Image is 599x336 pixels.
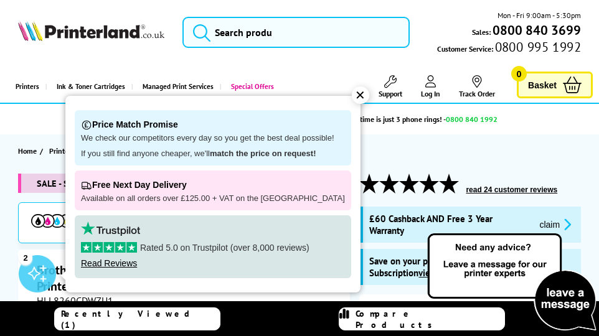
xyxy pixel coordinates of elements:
[6,71,45,103] a: Printers
[425,231,599,334] img: Open Live Chat window
[511,66,527,82] span: 0
[57,71,125,103] span: Ink & Toner Cartridges
[446,114,498,124] span: 0800 840 1992
[220,71,280,103] a: Special Offers
[37,294,113,307] span: HLL8260CDWZU1
[49,144,77,157] a: Printers
[61,308,220,330] span: Recently Viewed (1)
[339,307,505,330] a: Compare Products
[81,194,345,204] p: Available on all orders over £125.00 + VAT on the [GEOGRAPHIC_DATA]
[19,251,32,264] div: 2
[421,75,440,98] a: Log In
[462,185,561,195] button: read 24 customer reviews
[131,71,220,103] a: Managed Print Services
[81,222,140,236] img: trustpilot rating
[81,149,345,159] p: If you still find anyone cheaper, we'll
[31,214,74,228] img: View Cartridges
[528,77,557,93] span: Basket
[498,9,581,21] span: Mon - Fri 9:00am - 5:30pm
[379,75,402,98] a: Support
[418,267,460,279] u: view more
[493,41,581,53] span: 0800 995 1992
[18,144,40,157] a: Home
[493,22,581,39] b: 0800 840 3699
[369,213,529,236] span: £60 Cashback AND Free 3 Year Warranty
[437,41,581,55] span: Customer Service:
[369,255,554,279] span: Save on your print costs with an MPS Essential Subscription
[356,308,504,330] span: Compare Products
[54,307,220,330] a: Recently Viewed (1)
[49,144,74,157] span: Printers
[81,116,345,133] p: Price Match Promise
[278,114,498,124] span: - Our average call answer time is just 3 phone rings! -
[18,144,37,157] span: Home
[459,75,495,98] a: Track Order
[352,86,369,104] div: ✕
[45,71,131,103] a: Ink & Toner Cartridges
[18,174,117,193] span: SALE - Save 14%
[81,242,137,253] img: stars-5.svg
[472,26,491,38] span: Sales:
[81,242,345,253] p: Rated 5.0 on Trustpilot (over 8,000 reviews)
[421,89,440,98] span: Log In
[81,133,345,144] p: We check our competitors every day so you get the best deal possible!
[491,24,581,36] a: 0800 840 3699
[182,17,410,48] input: Search produ
[81,258,137,268] a: Read Reviews
[535,217,575,231] button: promo-description
[81,177,345,194] p: Free Next Day Delivery
[18,21,164,44] a: Printerland Logo
[210,149,316,158] strong: match the price on request!
[379,89,402,98] span: Support
[517,72,593,98] a: Basket 0
[18,21,164,41] img: Printerland Logo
